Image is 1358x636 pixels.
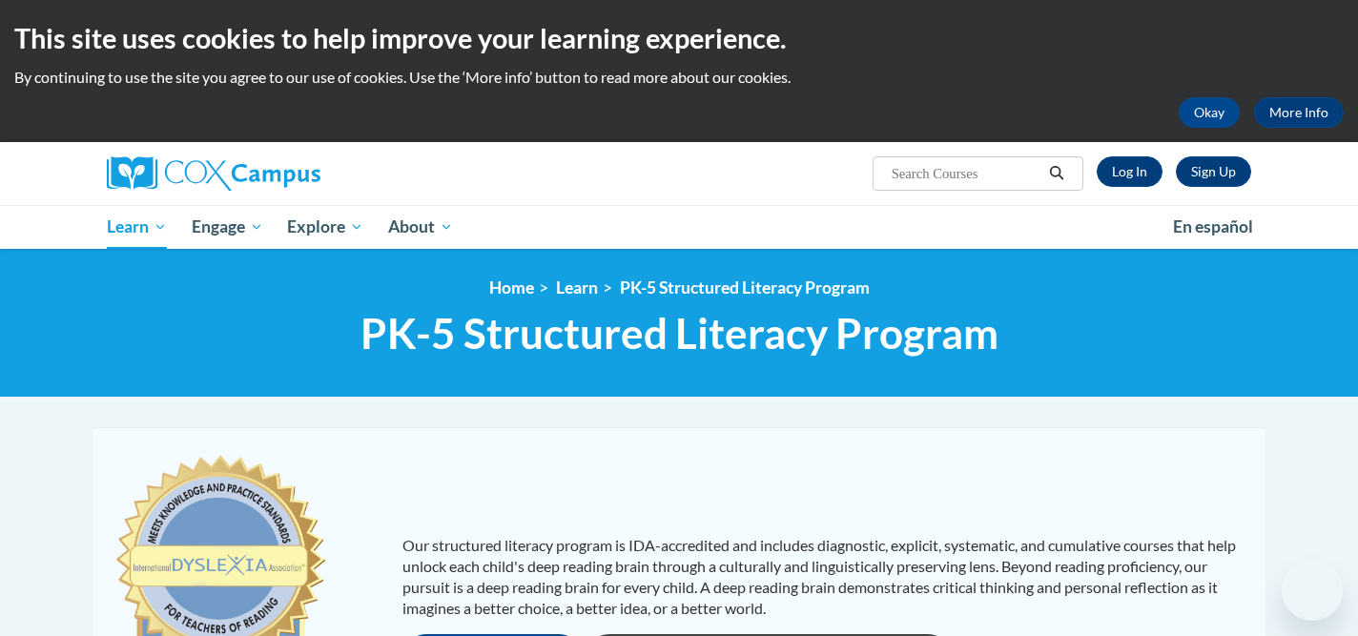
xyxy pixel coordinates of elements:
[890,162,1042,185] input: Search Courses
[1176,156,1251,187] a: Register
[287,215,363,238] span: Explore
[376,205,465,249] a: About
[620,277,870,297] a: PK-5 Structured Literacy Program
[14,67,1344,88] p: By continuing to use the site you agree to our use of cookies. Use the ‘More info’ button to read...
[14,19,1344,57] h2: This site uses cookies to help improve your learning experience.
[1173,216,1253,236] span: En español
[1254,97,1344,128] a: More Info
[78,205,1280,249] div: Main menu
[489,277,534,297] a: Home
[388,215,453,238] span: About
[1042,162,1071,185] button: Search
[107,156,469,191] a: Cox Campus
[360,308,998,359] span: PK-5 Structured Literacy Program
[94,205,179,249] a: Learn
[556,277,598,297] a: Learn
[107,156,320,191] img: Cox Campus
[1161,207,1265,247] a: En español
[402,535,1246,619] p: Our structured literacy program is IDA-accredited and includes diagnostic, explicit, systematic, ...
[275,205,376,249] a: Explore
[1282,560,1343,621] iframe: Button to launch messaging window
[179,205,276,249] a: Engage
[107,215,167,238] span: Learn
[1179,97,1240,128] button: Okay
[1097,156,1163,187] a: Log In
[192,215,263,238] span: Engage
